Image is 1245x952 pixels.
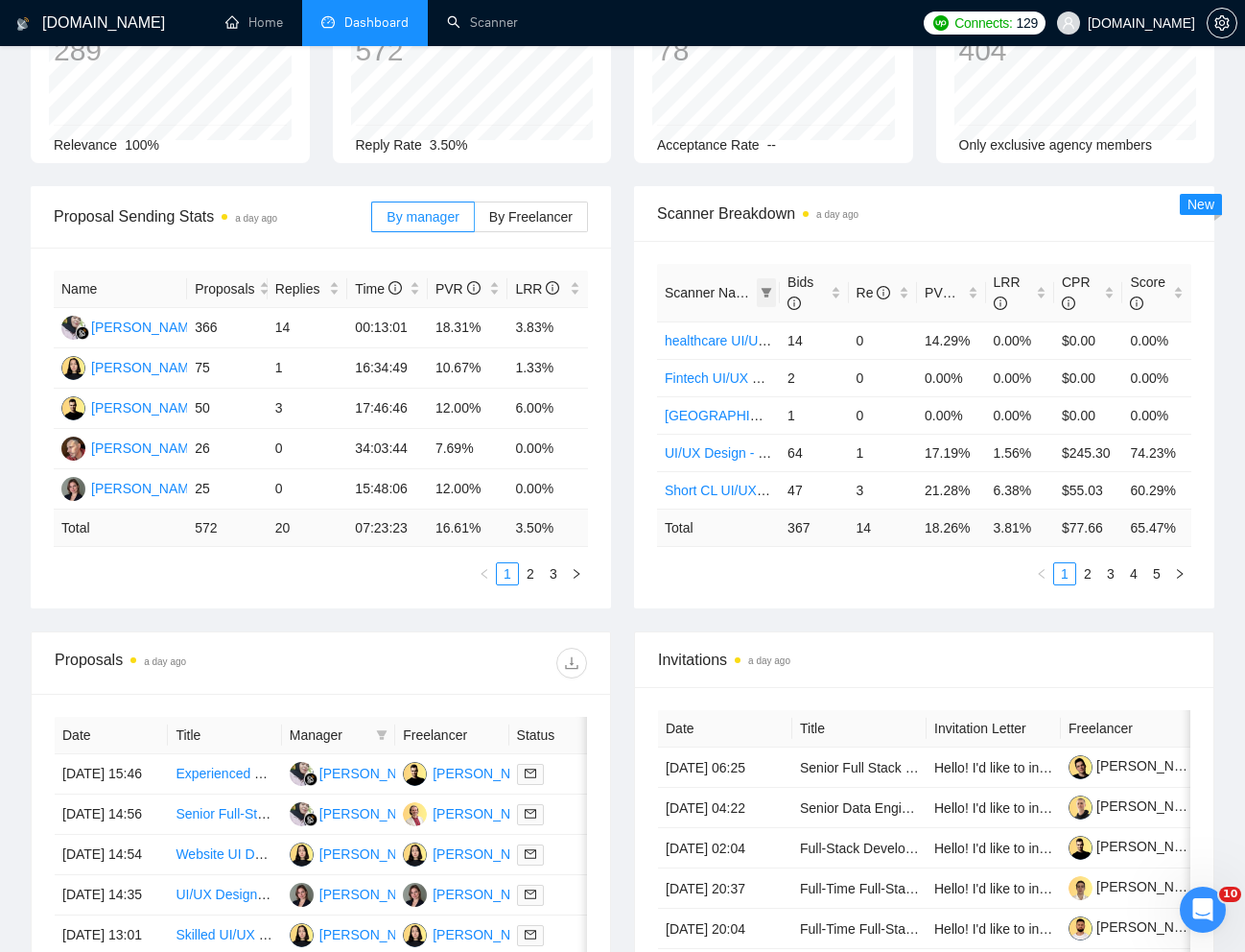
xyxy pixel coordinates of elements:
[376,729,388,741] span: filter
[1174,568,1186,580] span: right
[525,889,536,900] span: mail
[1100,563,1121,584] a: 3
[347,348,428,389] td: 16:34:49
[344,14,409,31] span: Dashboard
[556,648,587,678] button: download
[849,321,917,359] td: 0
[557,655,586,671] span: download
[225,14,283,31] a: homeHome
[428,510,508,547] td: 16.61 %
[403,765,543,780] a: YS[PERSON_NAME]
[507,308,588,348] td: 3.83%
[800,841,1092,856] a: Full-Stack Developer to Build Modern SaaS MVP
[187,389,268,429] td: 50
[61,477,85,501] img: IM
[917,396,985,434] td: 0.00%
[54,271,187,308] th: Name
[144,656,186,667] time: a day ago
[515,281,559,297] span: LRR
[168,875,281,916] td: UI/UX Designer for Mobile App
[543,563,564,584] a: 3
[347,510,428,547] td: 07:23:23
[433,844,543,865] div: [PERSON_NAME]
[125,137,159,153] span: 100%
[290,805,430,821] a: FF[PERSON_NAME]
[268,308,348,348] td: 14
[986,321,1054,359] td: 0.00%
[748,655,790,666] time: a day ago
[525,848,536,860] span: mail
[780,471,848,509] td: 47
[187,510,268,547] td: 572
[268,389,348,429] td: 3
[356,137,422,153] span: Reply Rate
[787,274,813,311] span: Bids
[954,12,1012,34] span: Connects:
[290,886,430,901] a: IM[PERSON_NAME]
[665,333,935,348] a: healthcare UI/UX Design - [PERSON_NAME]
[792,748,927,788] td: Senior Full Stack Developer with Smart Contract Experience
[792,710,927,748] th: Title
[433,803,543,824] div: [PERSON_NAME]
[347,389,428,429] td: 17:46:46
[800,921,1098,937] a: Full-Time Full-Stack Developer for SaaS Business
[565,562,588,585] li: Next Page
[403,805,543,821] a: DM[PERSON_NAME]
[91,478,201,499] div: [PERSON_NAME]
[986,509,1054,546] td: 3.81 %
[235,213,277,224] time: a day ago
[16,9,30,39] img: logo
[800,881,1098,896] a: Full-Time Full-Stack Developer for SaaS Business
[54,204,371,228] span: Proposal Sending Stats
[61,316,85,340] img: FF
[507,469,588,510] td: 0.00%
[430,137,468,153] span: 3.50%
[176,766,565,781] a: Experienced Front-End Developer Needed for One-Month Project
[1122,359,1191,396] td: 0.00%
[1168,562,1191,585] li: Next Page
[792,869,927,909] td: Full-Time Full-Stack Developer for SaaS Business
[497,563,518,584] a: 1
[1054,321,1122,359] td: $0.00
[986,359,1054,396] td: 0.00%
[877,286,890,299] span: info-circle
[403,843,427,867] img: NB
[168,795,281,835] td: Senior Full-Stack Developer for AI-Powered Test-Prep MVP
[1062,274,1091,311] span: CPR
[61,359,201,374] a: NB[PERSON_NAME]
[507,429,588,469] td: 0.00%
[658,710,792,748] th: Date
[54,510,187,547] td: Total
[319,924,430,945] div: [PERSON_NAME]
[55,835,168,875] td: [DATE] 14:54
[489,209,573,225] span: By Freelancer
[275,278,326,299] span: Replies
[61,437,85,461] img: DD
[76,326,89,340] img: gigradar-bm.png
[849,509,917,546] td: 14
[403,845,543,861] a: NB[PERSON_NAME]
[917,434,985,471] td: 17.19%
[1130,297,1143,310] span: info-circle
[956,286,970,299] span: info-circle
[665,445,868,461] a: UI/UX Design - [PERSON_NAME]
[917,471,985,509] td: 21.28%
[1207,8,1237,38] button: setting
[1069,916,1092,940] img: c1KlPsBsMF3GODfU_H7KM9omajHWWS6ezOBo-K3Px-HuEEPsuq1SjqXh9C5koNVxvv
[1146,563,1167,584] a: 5
[761,287,772,298] span: filter
[849,396,917,434] td: 0
[403,886,543,901] a: IM[PERSON_NAME]
[1122,471,1191,509] td: 60.29%
[767,137,776,153] span: --
[176,927,696,942] a: Skilled UI/UX Designer for Mobile Optimization with Potential for Long-Term Partnership
[800,800,928,816] a: Senior Data Engineer
[290,762,314,786] img: FF
[525,768,536,779] span: mail
[507,348,588,389] td: 1.33%
[665,483,925,498] a: Short CL UI/UX Design - [PERSON_NAME]
[542,562,565,585] li: 3
[435,281,481,297] span: PVR
[1187,197,1214,212] span: New
[780,321,848,359] td: 14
